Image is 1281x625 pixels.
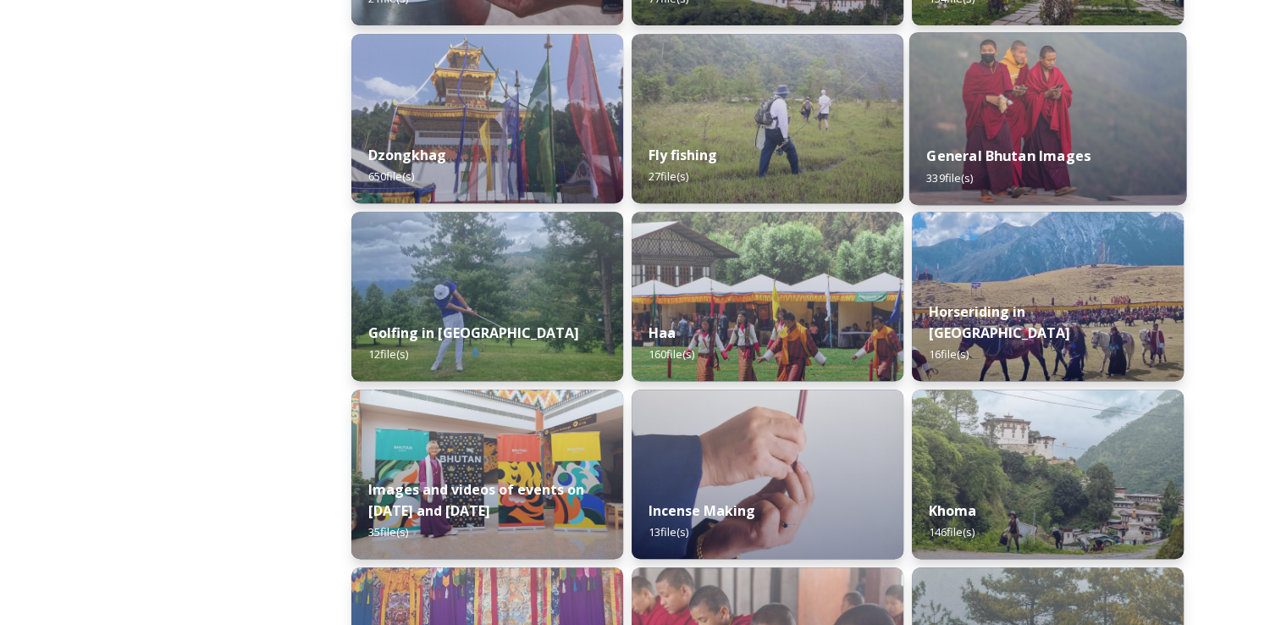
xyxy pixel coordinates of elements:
img: Horseriding%2520in%2520Bhutan2.JPG [912,212,1184,381]
strong: Incense Making [649,501,755,520]
span: 146 file(s) [929,524,975,539]
span: 650 file(s) [368,169,414,184]
img: Khoma%2520130723%2520by%2520Amp%2520Sripimanwat-7.jpg [912,390,1184,559]
strong: Golfing in [GEOGRAPHIC_DATA] [368,324,579,342]
strong: Haa [649,324,676,342]
strong: Dzongkhag [368,146,446,164]
img: IMG_0877.jpeg [351,212,623,381]
strong: Fly fishing [649,146,717,164]
strong: Images and videos of events on [DATE] and [DATE] [368,480,584,520]
span: 35 file(s) [368,524,408,539]
span: 160 file(s) [649,346,694,362]
img: _SCH5631.jpg [632,390,903,559]
strong: General Bhutan Images [926,147,1091,165]
img: A%2520guest%2520with%2520new%2520signage%2520at%2520the%2520airport.jpeg [351,390,623,559]
span: 27 file(s) [649,169,688,184]
span: 339 file(s) [926,169,973,185]
strong: Khoma [929,501,976,520]
img: MarcusWestbergBhutanHiRes-23.jpg [909,32,1186,205]
img: Haa%2520Summer%2520Festival1.jpeg [632,212,903,381]
img: Festival%2520Header.jpg [351,34,623,203]
span: 12 file(s) [368,346,408,362]
span: 13 file(s) [649,524,688,539]
img: by%2520Ugyen%2520Wangchuk14.JPG [632,34,903,203]
strong: Horseriding in [GEOGRAPHIC_DATA] [929,302,1070,342]
span: 16 file(s) [929,346,969,362]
